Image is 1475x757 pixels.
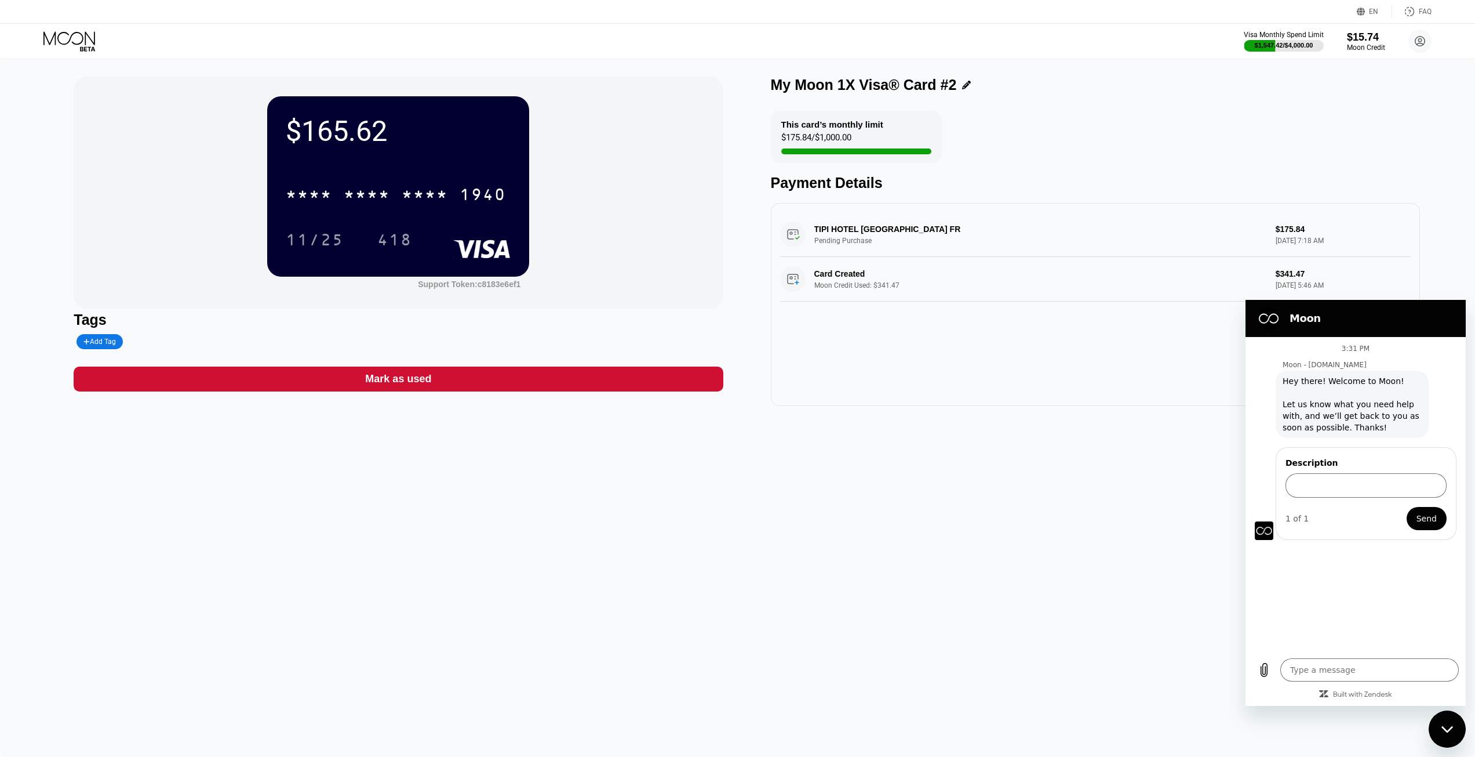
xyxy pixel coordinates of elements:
div: Add Tag [77,334,123,349]
div: 11/25 [286,232,344,251]
div: 11/25 [277,225,352,254]
div: $1,547.42 / $4,000.00 [1255,42,1313,49]
div: $165.62 [286,115,511,148]
div: Mark as used [74,367,723,392]
div: Support Token:c8183e6ef1 [418,280,520,289]
div: Tags [74,312,723,328]
div: FAQ [1419,8,1432,16]
iframe: Button to launch messaging window, conversation in progress [1429,711,1466,748]
div: Visa Monthly Spend Limit$1,547.42/$4,000.00 [1244,31,1324,52]
div: Support Token: c8183e6ef1 [418,280,520,289]
div: My Moon 1X Visa® Card #2 [771,77,957,93]
div: $175.84 / $1,000.00 [781,132,851,148]
div: 418 [369,225,421,254]
div: EN [1369,8,1378,16]
div: Moon Credit [1347,44,1385,52]
div: $15.74 [1347,31,1385,44]
iframe: Messaging window [1245,300,1466,706]
div: $15.74Moon Credit [1347,31,1385,52]
div: Mark as used [365,372,431,386]
div: Add Tag [83,338,116,346]
div: This card’s monthly limit [781,119,883,129]
div: Visa Monthly Spend Limit [1244,31,1324,39]
div: Payment Details [771,175,1420,191]
div: FAQ [1392,6,1432,17]
div: EN [1357,6,1392,17]
div: 418 [377,232,412,251]
div: 1940 [460,187,506,205]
